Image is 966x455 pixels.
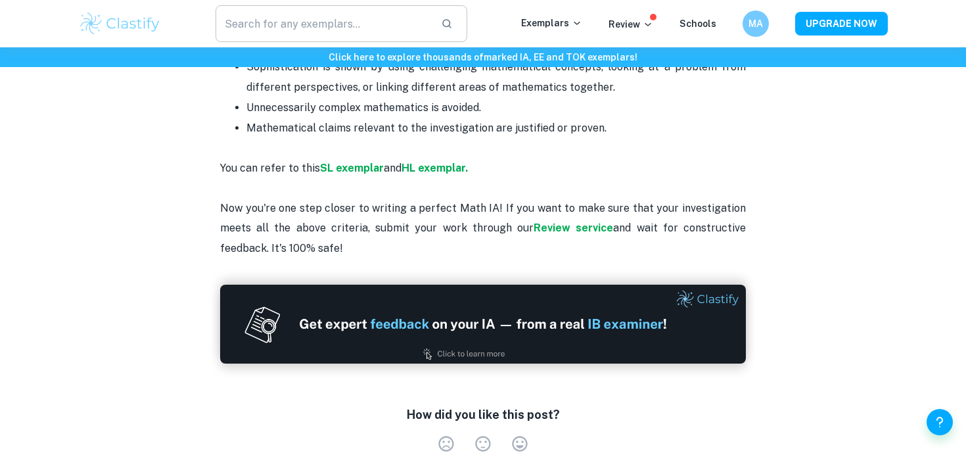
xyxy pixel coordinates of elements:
[609,17,653,32] p: Review
[220,139,746,258] p: Now you're one step closer to writing a perfect Math IA! If you want to make sure that your inves...
[743,11,769,37] button: MA
[534,222,613,234] a: Review service
[320,162,384,174] a: SL exemplar
[220,162,320,174] span: You can refer to this
[748,16,764,31] h6: MA
[246,122,607,134] span: Mathematical claims relevant to the investigation are justified or proven.
[246,60,748,93] span: Sophistication is shown by using challenging mathematical concepts, looking at a problem from dif...
[679,18,716,29] a: Schools
[384,162,402,174] span: and
[246,101,481,114] span: Unnecessarily complex mathematics is avoided.
[795,12,888,36] button: UPGRADE NOW
[927,409,953,435] button: Help and Feedback
[521,16,582,30] p: Exemplars
[3,50,963,64] h6: Click here to explore thousands of marked IA, EE and TOK exemplars !
[402,162,468,174] a: HL exemplar.
[78,11,162,37] img: Clastify logo
[220,285,746,364] img: Ad
[216,5,430,42] input: Search for any exemplars...
[407,406,560,424] h6: How did you like this post?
